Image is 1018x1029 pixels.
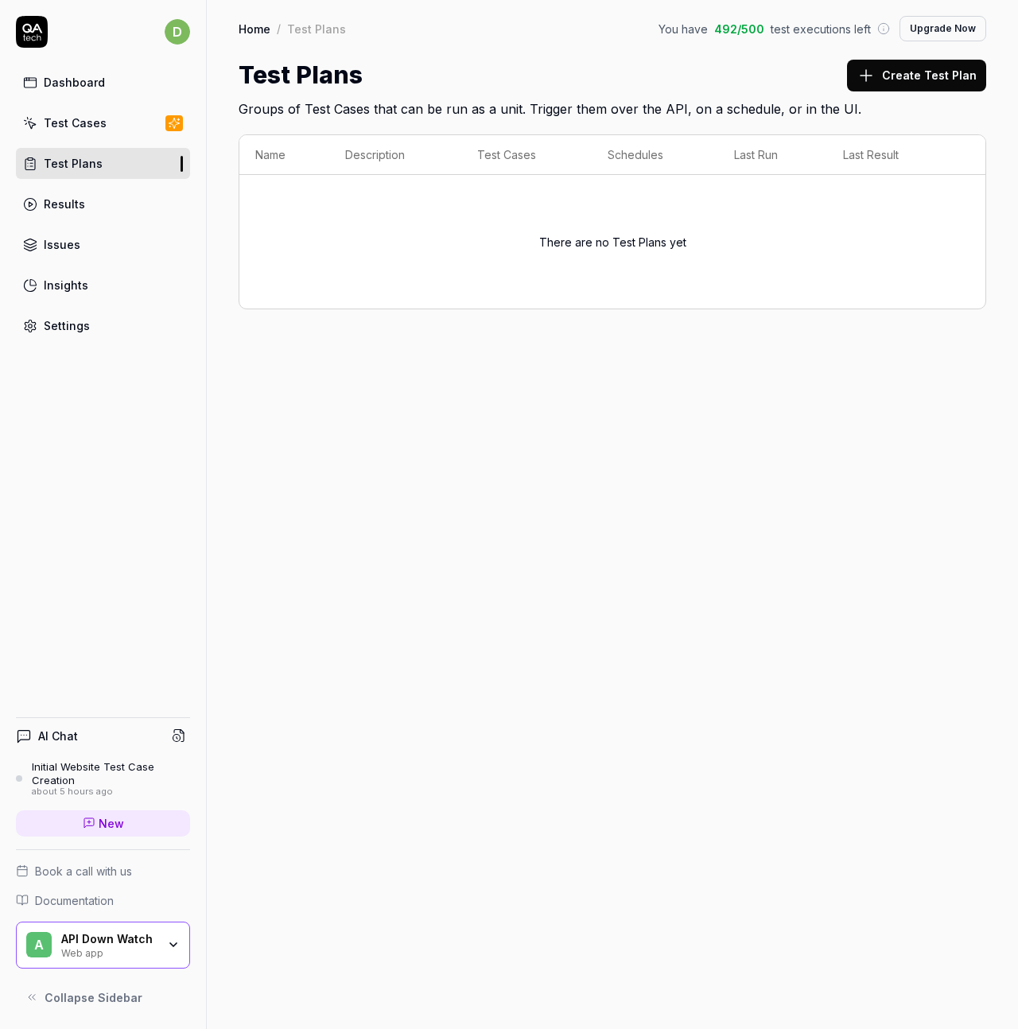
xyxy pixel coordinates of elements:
div: Web app [61,946,157,958]
div: Test Plans [44,155,103,172]
a: Initial Website Test Case Creationabout 5 hours ago [16,760,190,797]
a: Test Plans [16,148,190,179]
div: Results [44,196,85,212]
div: Initial Website Test Case Creation [32,760,190,786]
div: Test Cases [44,115,107,131]
div: about 5 hours ago [32,786,190,798]
span: Collapse Sidebar [45,989,142,1006]
div: Test Plans [287,21,346,37]
th: Test Cases [461,135,593,175]
button: Collapse Sidebar [16,981,190,1013]
a: Book a call with us [16,863,190,880]
h2: Groups of Test Cases that can be run as a unit. Trigger them over the API, on a schedule, or in t... [239,93,986,118]
a: Home [239,21,270,37]
span: Book a call with us [35,863,132,880]
a: Issues [16,229,190,260]
span: test executions left [771,21,871,37]
div: Issues [44,236,80,253]
a: Dashboard [16,67,190,98]
th: Name [239,135,329,175]
span: 492 / 500 [714,21,764,37]
th: Last Run [718,135,827,175]
button: Upgrade Now [899,16,986,41]
a: Test Cases [16,107,190,138]
div: / [277,21,281,37]
div: Dashboard [44,74,105,91]
span: d [165,19,190,45]
button: d [165,16,190,48]
a: New [16,810,190,837]
div: API Down Watch [61,932,157,946]
a: Insights [16,270,190,301]
span: You have [659,21,708,37]
button: AAPI Down WatchWeb app [16,922,190,969]
th: Last Result [827,135,954,175]
th: Schedules [592,135,718,175]
h1: Test Plans [239,57,363,93]
span: Documentation [35,892,114,909]
div: There are no Test Plans yet [255,184,969,299]
button: Create Test Plan [847,60,986,91]
span: A [26,932,52,957]
span: New [99,815,124,832]
div: Insights [44,277,88,293]
th: Description [329,135,461,175]
div: Settings [44,317,90,334]
a: Documentation [16,892,190,909]
a: Results [16,188,190,219]
h4: AI Chat [38,728,78,744]
a: Settings [16,310,190,341]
